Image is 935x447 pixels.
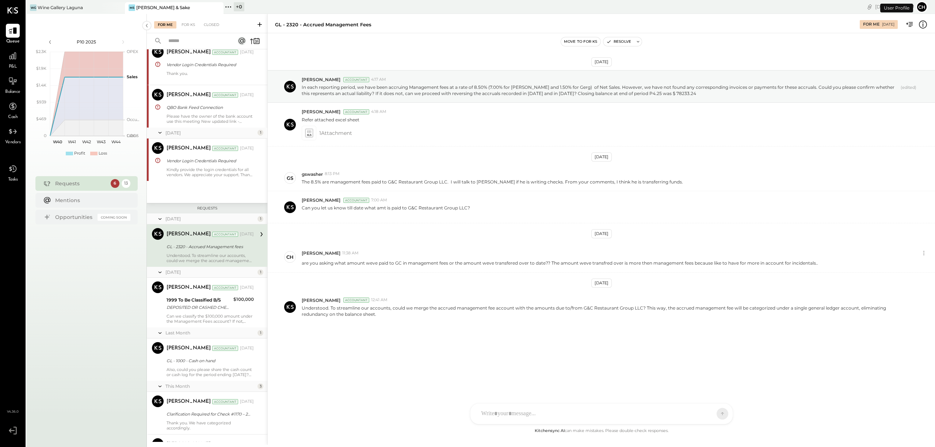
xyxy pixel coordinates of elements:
div: [DATE] [591,279,612,288]
span: Cash [8,114,18,121]
div: [DATE] [240,399,254,405]
div: [DATE] [882,22,894,27]
text: Labor [127,133,138,138]
div: Accountant [212,146,238,151]
div: Coming Soon [98,214,130,221]
p: Can you let us know till date what amt is paid to G&C Restaurant Group LLC? [302,205,470,217]
div: Last Month [165,330,256,336]
div: [DATE] [240,145,254,151]
div: [DATE] [165,130,256,136]
span: (edited) [901,85,916,96]
button: Move to for ks [561,37,600,46]
div: Can we classify the $100,000 amount under the Management Fees account? If not, could you please c... [167,314,254,324]
div: GL - 2320 - Accrued Management fees [275,21,371,28]
div: Accountant [343,109,369,114]
div: 6 [111,179,119,188]
div: [DATE] [591,57,612,67]
div: 1 [257,130,263,136]
div: [PERSON_NAME] [167,49,211,56]
div: [DATE] [240,285,254,291]
div: GL - 2320 - Accrued Management fees [167,243,252,250]
div: MS [129,4,135,11]
div: [DATE] [875,3,914,10]
div: [DATE] [591,229,612,238]
span: 4:18 AM [371,109,386,115]
div: Please have the owner of the bank account use this meeting New updated link - to schedule a 15-mi... [167,114,254,124]
div: Vendor Login Credentials Required [167,157,252,164]
div: QBO Bank Feed Connection [167,104,252,111]
a: Balance [0,74,25,95]
a: Vendors [0,125,25,146]
div: Accountant [212,92,238,98]
a: Tasks [0,162,25,183]
div: 1999 To Be Classified B/S [167,296,231,304]
div: Accountant [212,285,238,290]
div: Closed [200,21,223,29]
text: W43 [97,139,106,144]
div: Accountant [343,77,369,82]
text: $1.9K [36,66,46,71]
div: 3 [257,383,263,389]
span: 1 Attachment [319,126,352,140]
div: Profit [74,151,85,156]
div: Accountant [212,346,238,351]
div: Requests [150,206,264,211]
div: ch [286,254,294,261]
div: $100,000 [233,296,254,303]
div: [PERSON_NAME] [167,345,211,352]
div: [DATE] [240,49,254,55]
text: $939 [37,99,46,105]
button: Resolve [603,37,634,46]
span: [PERSON_NAME] [302,109,340,115]
p: are you asking what amount weve paid to GC in management fees or the amount weve transfered over ... [302,260,818,266]
div: [DATE] [591,152,612,162]
div: This Month [165,383,256,389]
div: 1 [257,269,263,275]
text: OPEX [127,49,138,54]
div: [PERSON_NAME] [167,284,211,291]
div: [DATE] [165,216,256,222]
div: Vendor Login Credentials Required [167,61,252,68]
span: [PERSON_NAME] [302,250,340,256]
div: DEPOSITED OR CASHED CHECK # 1149_ Management Bonus [167,304,231,311]
div: [PERSON_NAME] [167,145,211,152]
div: P10 2025 [56,39,118,45]
text: $2.3K [36,49,46,54]
text: W44 [111,139,121,144]
a: P&L [0,49,25,70]
div: [PERSON_NAME] [167,231,211,238]
div: Also, could you please share the cash count or cash log for the period ending [DATE]? This will h... [167,367,254,377]
div: [DATE] [240,231,254,237]
div: For Me [863,22,879,27]
text: Occu... [127,117,139,122]
text: 0 [44,133,46,138]
span: [PERSON_NAME] [302,76,340,83]
div: Requests [55,180,107,187]
div: 1 [257,216,263,222]
span: [PERSON_NAME] [302,197,340,203]
div: Accountant [343,298,369,303]
span: gswasher [302,171,323,177]
span: 7:00 AM [371,197,387,203]
span: Tasks [8,177,18,183]
div: Kindly provide the login credentials for all vendors. We appreciate your support. Thank you! [167,167,254,177]
div: + 0 [234,2,244,11]
div: [DATE] [240,92,254,98]
p: Understood. To streamline our accounts, could we merge the accrued management fee account with th... [302,305,898,317]
span: 4:17 AM [371,77,386,83]
div: Opportunities [55,213,94,221]
div: Clarification Required for Check #1170 – 2nd QTR Management [167,410,252,418]
span: [PERSON_NAME] [302,297,340,303]
div: For Me [154,21,176,29]
p: The 8.5% are management fees paid to G&C Restaurant Group LLC. I will talk to [PERSON_NAME] if he... [302,179,683,185]
span: P&L [9,64,17,70]
div: WG [30,4,37,11]
span: Vendors [5,139,21,146]
text: $469 [36,116,46,121]
div: Accountant [212,399,238,404]
span: 11:38 AM [342,250,359,256]
text: W41 [68,139,76,144]
div: For KS [178,21,199,29]
a: Queue [0,24,25,45]
div: GL - 1000 - Cash on hand [167,357,252,364]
